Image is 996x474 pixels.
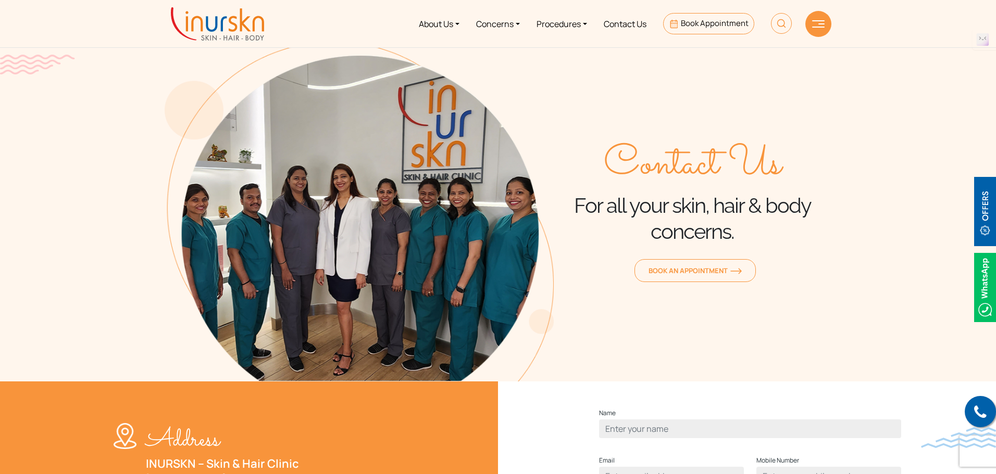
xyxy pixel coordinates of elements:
[974,280,996,292] a: Whatsappicon
[112,423,146,449] img: location-w
[681,18,749,29] span: Book Appointment
[146,423,313,457] p: Address
[771,13,792,34] img: HeaderSearch
[468,4,528,43] a: Concerns
[921,427,996,448] img: bluewave
[410,4,468,43] a: About Us
[604,142,781,188] span: Contact Us
[663,13,754,34] a: Book Appointment
[165,42,554,381] img: about-the-team-img
[974,253,996,322] img: Whatsappicon
[599,454,615,467] label: Email
[146,456,299,471] a: INURSKN – Skin & Hair Clinic
[730,268,742,274] img: orange-arrow
[974,177,996,246] img: offerBt
[554,142,831,245] div: For all your skin, hair & body concerns.
[634,259,756,282] a: Book an Appointmentorange-arrow
[599,419,901,438] input: Enter your name
[599,407,616,419] label: Name
[649,266,742,275] span: Book an Appointment
[528,4,595,43] a: Procedures
[756,454,799,467] label: Mobile Number
[812,20,825,28] img: hamLine.svg
[595,4,655,43] a: Contact Us
[171,7,264,41] img: inurskn-logo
